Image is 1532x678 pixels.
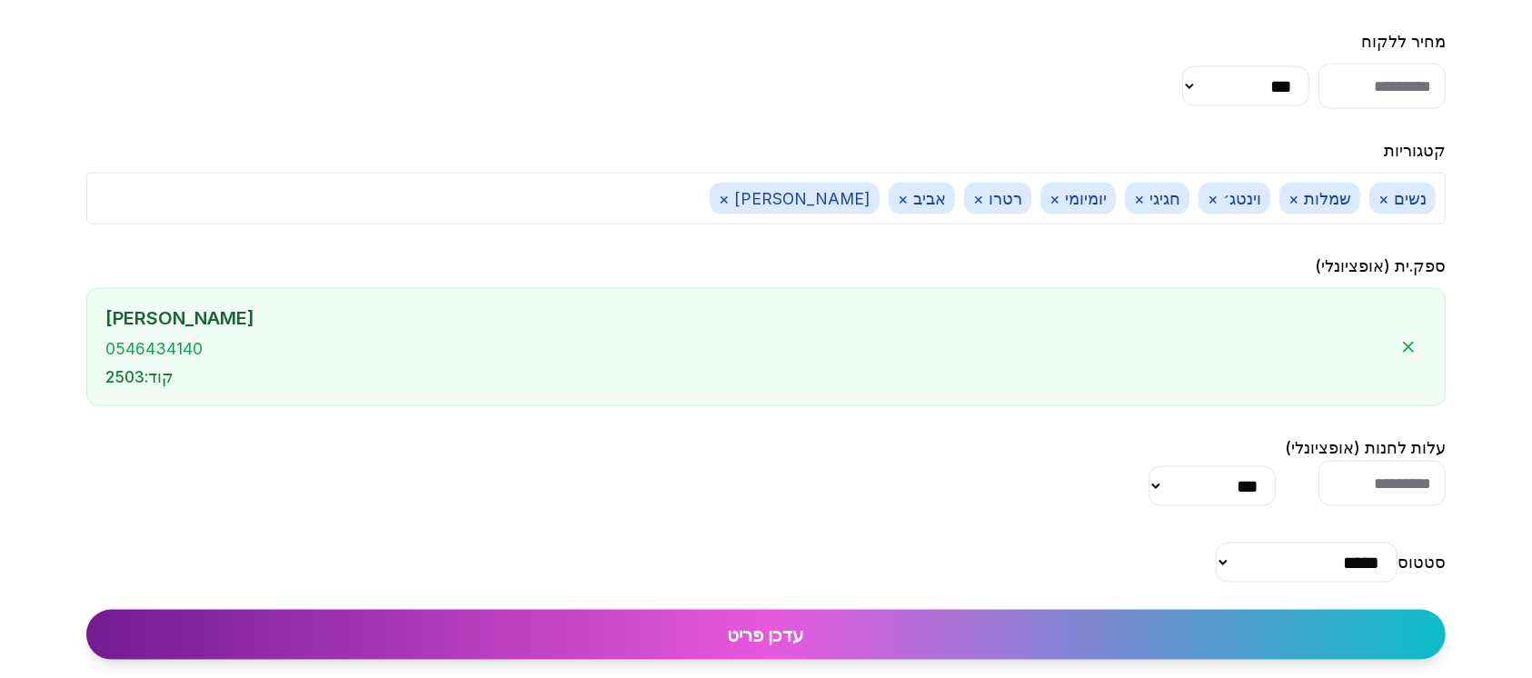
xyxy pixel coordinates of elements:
span: נשים [1369,183,1436,214]
button: × [1288,187,1299,210]
button: × [1134,187,1145,210]
span: וינטג׳ [1199,183,1270,214]
button: × [1050,187,1060,210]
span: רטרו [964,183,1031,214]
label: סטטוס [1398,553,1446,572]
div: 0546434140 [105,339,1390,359]
label: קטגוריות [1384,141,1446,160]
label: ספק.ית (אופציונלי) [1315,256,1446,275]
button: × [1208,187,1219,210]
button: × [898,187,909,210]
label: מחיר ללקוח [1361,32,1446,51]
span: [PERSON_NAME] [710,183,880,214]
span: יומיומי [1040,183,1116,214]
button: הסר ספק.ית [1390,329,1427,365]
div: קוד : 2503 [105,367,1390,387]
button: × [719,187,730,210]
label: עלות לחנות (אופציונלי) [1285,438,1446,457]
span: שמלות [1279,183,1360,214]
span: אביב [889,183,955,214]
button: × [973,187,984,210]
button: עדכן פריט [86,610,1446,660]
div: [PERSON_NAME] [105,307,1390,330]
span: חגיגי [1125,183,1189,214]
button: × [1378,187,1389,210]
